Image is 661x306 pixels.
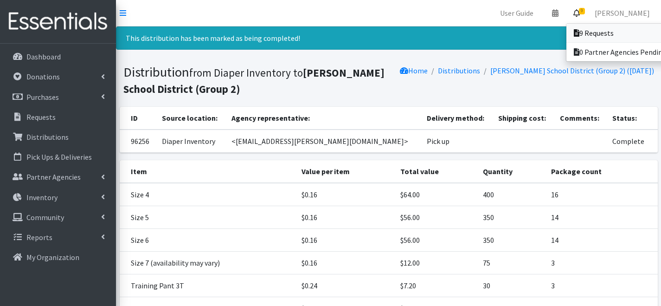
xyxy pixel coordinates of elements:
td: 350 [477,206,545,229]
td: 400 [477,183,545,206]
td: 3 [545,274,658,297]
td: $64.00 [395,183,477,206]
a: [PERSON_NAME] [587,4,657,22]
a: User Guide [493,4,541,22]
td: $12.00 [395,252,477,274]
p: Dashboard [26,52,61,61]
a: Inventory [4,188,112,207]
td: 14 [545,229,658,252]
p: Inventory [26,193,58,202]
th: ID [120,107,156,130]
td: $0.16 [296,183,395,206]
th: Delivery method: [421,107,493,130]
a: 9 [566,4,587,22]
a: Requests [4,108,112,126]
a: Pick Ups & Deliveries [4,148,112,166]
td: 3 [545,252,658,274]
a: Purchases [4,88,112,106]
p: Partner Agencies [26,172,81,182]
td: $7.20 [395,274,477,297]
td: $56.00 [395,206,477,229]
small: from Diaper Inventory to [123,66,385,96]
img: HumanEssentials [4,6,112,37]
p: Donations [26,72,60,81]
p: My Organization [26,253,79,262]
h1: Distribution [123,64,385,96]
th: Agency representative: [226,107,422,130]
p: Requests [26,112,56,122]
a: Distributions [4,128,112,146]
p: Distributions [26,132,69,142]
th: Total value [395,160,477,183]
p: Reports [26,233,52,242]
td: Diaper Inventory [156,130,226,153]
th: Quantity [477,160,545,183]
p: Purchases [26,92,59,102]
th: Package count [545,160,658,183]
td: Size 5 [120,206,296,229]
td: Size 4 [120,183,296,206]
th: Source location: [156,107,226,130]
td: 75 [477,252,545,274]
td: $56.00 [395,229,477,252]
a: Partner Agencies [4,168,112,186]
a: [PERSON_NAME] School District (Group 2) ([DATE]) [490,66,654,75]
td: 30 [477,274,545,297]
a: Dashboard [4,47,112,66]
td: $0.16 [296,206,395,229]
td: Pick up [421,130,493,153]
th: Value per item [296,160,395,183]
a: Home [400,66,428,75]
th: Shipping cost: [493,107,554,130]
a: Reports [4,228,112,247]
a: Distributions [438,66,480,75]
td: Size 7 (availability may vary) [120,252,296,274]
th: Comments: [554,107,607,130]
td: $0.16 [296,229,395,252]
span: 9 [579,8,585,14]
a: My Organization [4,248,112,267]
td: 14 [545,206,658,229]
a: Community [4,208,112,227]
b: [PERSON_NAME] School District (Group 2) [123,66,385,96]
th: Status: [607,107,657,130]
td: $0.16 [296,252,395,274]
td: Training Pant 3T [120,274,296,297]
td: 96256 [120,130,156,153]
p: Pick Ups & Deliveries [26,152,92,162]
a: Donations [4,67,112,86]
td: <[EMAIL_ADDRESS][PERSON_NAME][DOMAIN_NAME]> [226,130,422,153]
td: $0.24 [296,274,395,297]
th: Item [120,160,296,183]
div: This distribution has been marked as being completed! [116,26,661,50]
td: 16 [545,183,658,206]
td: Size 6 [120,229,296,252]
p: Community [26,213,64,222]
td: Complete [607,130,657,153]
td: 350 [477,229,545,252]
